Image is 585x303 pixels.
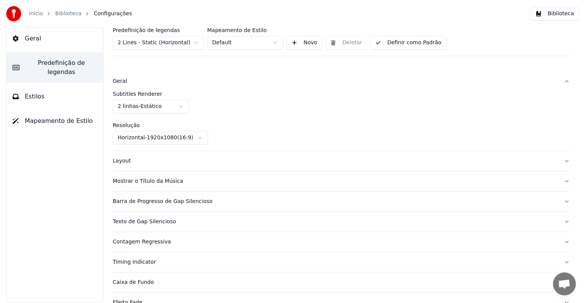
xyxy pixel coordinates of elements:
[6,52,103,83] button: Predefinição de legendas
[113,71,570,91] button: Geral
[113,91,570,151] div: Geral
[113,91,570,97] label: Subtitles Renderer
[25,92,45,101] span: Estilos
[26,58,97,77] span: Predefinição de legendas
[29,10,43,18] a: Início
[29,10,132,18] nav: breadcrumb
[113,232,570,252] button: Contagem Regressiva
[6,86,103,107] button: Estilos
[113,279,558,286] div: Caixa de Fundo
[113,198,558,205] div: Barra de Progresso de Gap Silencioso
[553,272,576,295] a: Bate-papo aberto
[113,192,570,211] button: Barra de Progresso de Gap Silencioso
[55,10,82,18] a: Biblioteca
[113,258,558,266] div: Timing Indicator
[113,122,570,128] label: Resolução
[25,34,41,43] span: Geral
[25,116,93,126] span: Mapeamento de Estilo
[113,151,570,171] button: Layout
[113,212,570,232] button: Texto de Gap Silencioso
[94,10,132,18] span: Configurações
[6,110,103,132] button: Mapeamento de Estilo
[370,36,446,50] button: Definir como Padrão
[113,77,558,85] div: Geral
[113,157,558,165] div: Layout
[113,238,558,246] div: Contagem Regressiva
[207,27,283,33] label: Mapeamento de Estilo
[113,171,570,191] button: Mostrar o Título da Música
[113,252,570,272] button: Timing Indicator
[286,36,322,50] button: Novo
[6,6,21,21] img: youka
[6,28,103,49] button: Geral
[113,27,204,33] label: Predefinição de legendas
[531,7,579,21] button: Biblioteca
[113,218,558,226] div: Texto de Gap Silencioso
[113,272,570,292] button: Caixa de Fundo
[113,177,558,185] div: Mostrar o Título da Música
